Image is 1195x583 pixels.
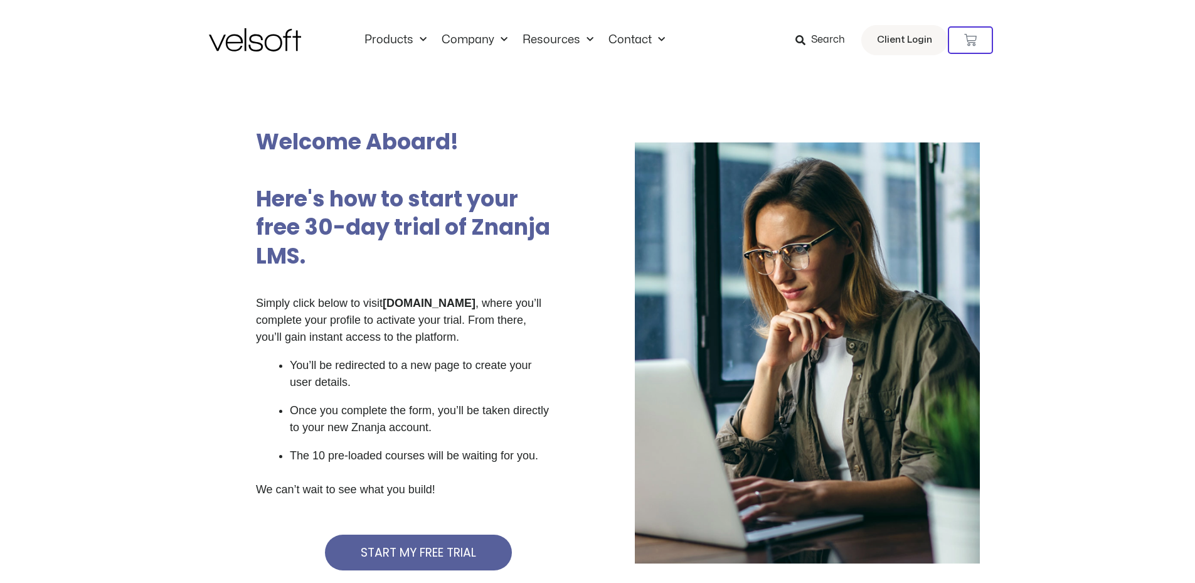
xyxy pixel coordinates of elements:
a: Search [795,29,854,51]
a: Client Login [861,25,948,55]
nav: Menu [357,33,672,47]
span: START MY FREE TRIAL [361,547,476,559]
p: Once you complete the form, you’ll be taken directly to your new Znanja account. [290,402,552,436]
a: CompanyMenu Toggle [434,33,515,47]
h2: Welcome Aboard! Here's how to start your free 30-day trial of Znanja LMS. [256,127,550,270]
span: Search [811,32,845,48]
a: ResourcesMenu Toggle [515,33,601,47]
p: The 10 pre-loaded courses will be waiting for you. [290,447,552,464]
a: ContactMenu Toggle [601,33,672,47]
p: You’ll be redirected to a new page to create your user details. [290,357,552,391]
span: Client Login [877,32,932,48]
p: We can’t wait to see what you build! [256,481,552,498]
a: ProductsMenu Toggle [357,33,434,47]
a: START MY FREE TRIAL [325,535,512,570]
p: Simply click below to visit , where you’ll complete your profile to activate your trial. From the... [256,295,552,346]
img: Velsoft Training Materials [209,28,301,51]
strong: [DOMAIN_NAME] [383,297,475,309]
